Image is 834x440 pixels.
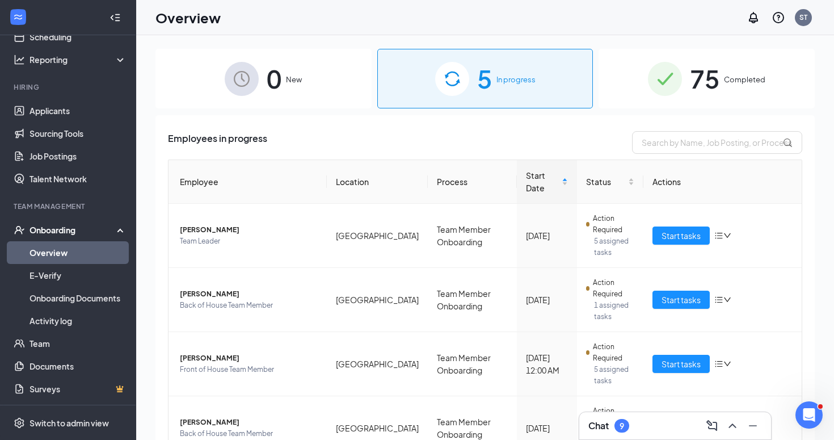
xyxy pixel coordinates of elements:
a: Overview [30,241,127,264]
svg: Minimize [746,419,760,433]
span: down [723,296,731,304]
div: Hiring [14,82,124,92]
button: ChevronUp [723,417,742,435]
div: 9 [620,421,624,431]
th: Location [327,160,428,204]
div: Switch to admin view [30,417,109,429]
a: Applicants [30,99,127,122]
th: Process [428,160,517,204]
span: Status [586,175,626,188]
div: [DATE] 12:00 AM [526,351,568,376]
a: Onboarding Documents [30,287,127,309]
span: down [723,232,731,240]
svg: ComposeMessage [705,419,719,433]
a: E-Verify [30,264,127,287]
th: Status [577,160,643,204]
h3: Chat [588,420,609,432]
span: [PERSON_NAME] [180,353,318,364]
span: Start tasks [662,294,701,306]
span: Action Required [593,277,634,300]
a: Sourcing Tools [30,122,127,145]
svg: Analysis [14,54,25,65]
div: [DATE] [526,422,568,434]
span: Action Required [593,213,634,236]
span: New [286,74,302,85]
span: Start tasks [662,358,701,370]
td: Team Member Onboarding [428,204,517,268]
a: Talent Network [30,167,127,190]
svg: Notifications [747,11,760,24]
span: bars [714,359,723,368]
span: [PERSON_NAME] [180,417,318,428]
span: Completed [724,74,765,85]
div: Team Management [14,202,124,211]
span: 5 assigned tasks [594,236,634,258]
span: Team Leader [180,236,318,247]
iframe: Intercom live chat [795,401,823,429]
div: [DATE] [526,229,568,242]
button: Minimize [744,417,762,435]
span: In progress [496,74,536,85]
a: Documents [30,355,127,378]
span: 5 assigned tasks [594,364,634,387]
svg: UserCheck [14,224,25,236]
a: Team [30,332,127,355]
button: ComposeMessage [703,417,721,435]
span: Start tasks [662,229,701,242]
svg: Settings [14,417,25,429]
div: [DATE] [526,294,568,306]
div: Onboarding [30,224,117,236]
span: Back of House Team Member [180,300,318,311]
span: [PERSON_NAME] [180,224,318,236]
svg: QuestionInfo [772,11,785,24]
a: SurveysCrown [30,378,127,400]
span: Action Required [593,405,634,428]
span: 5 [477,59,492,98]
h1: Overview [155,8,221,27]
th: Actions [643,160,802,204]
span: bars [714,231,723,240]
button: Start tasks [652,355,710,373]
span: 1 assigned tasks [594,300,634,322]
input: Search by Name, Job Posting, or Process [632,131,802,154]
svg: Collapse [109,12,121,23]
span: Start Date [526,169,559,194]
span: Action Required [593,341,634,364]
button: Start tasks [652,227,710,245]
td: Team Member Onboarding [428,268,517,332]
th: Employee [169,160,327,204]
span: [PERSON_NAME] [180,288,318,300]
a: Scheduling [30,26,127,48]
button: Start tasks [652,291,710,309]
a: Activity log [30,309,127,332]
td: [GEOGRAPHIC_DATA] [327,332,428,396]
span: Employees in progress [168,131,267,154]
a: Job Postings [30,145,127,167]
span: 75 [690,59,719,98]
span: down [723,360,731,368]
div: Reporting [30,54,127,65]
td: [GEOGRAPHIC_DATA] [327,268,428,332]
svg: WorkstreamLogo [12,11,24,23]
td: [GEOGRAPHIC_DATA] [327,204,428,268]
svg: ChevronUp [726,419,739,433]
span: 0 [267,59,281,98]
span: bars [714,295,723,304]
span: Front of House Team Member [180,364,318,375]
span: Back of House Team Member [180,428,318,439]
div: ST [799,12,807,22]
td: Team Member Onboarding [428,332,517,396]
